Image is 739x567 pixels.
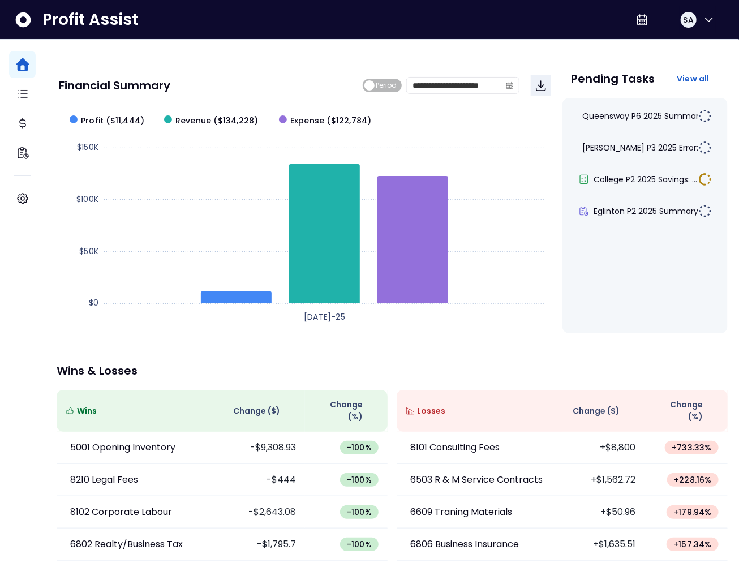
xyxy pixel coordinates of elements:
[684,14,694,25] span: SA
[562,464,645,496] td: +$1,562.72
[304,311,345,323] text: [DATE]-25
[594,174,698,185] span: College P2 2025 Savings: ...
[222,529,305,561] td: -$1,795.7
[572,73,655,84] p: Pending Tasks
[668,68,719,89] button: View all
[77,405,97,417] span: Wins
[410,538,519,551] p: 6806 Business Insurance
[233,405,280,417] span: Change ( $ )
[70,538,183,551] p: 6802 Realty/Business Tax
[562,529,645,561] td: +$1,635.51
[506,81,514,89] svg: calendar
[698,173,712,186] img: In Progress
[77,141,98,153] text: $150K
[677,73,710,84] span: View all
[79,246,98,257] text: $50K
[347,474,372,486] span: -100 %
[76,194,98,205] text: $100K
[672,442,712,453] span: + 733.33 %
[175,115,259,127] span: Revenue ($134,228)
[573,405,620,417] span: Change ( $ )
[222,432,305,464] td: -$9,308.93
[57,365,728,376] p: Wins & Losses
[42,10,138,30] span: Profit Assist
[222,464,305,496] td: -$444
[222,496,305,529] td: -$2,643.08
[410,441,500,454] p: 8101 Consulting Fees
[417,405,445,417] span: Losses
[594,205,698,217] span: Eglinton P2 2025 Summary
[81,115,144,127] span: Profit ($11,444)
[531,75,551,96] button: Download
[70,441,175,454] p: 5001 Opening Inventory
[410,473,543,487] p: 6503 R & M Service Contracts
[673,506,712,518] span: + 179.94 %
[89,297,98,308] text: $0
[562,496,645,529] td: +$50.96
[674,474,712,486] span: + 228.16 %
[698,109,712,123] img: Not yet Started
[59,80,170,91] p: Financial Summary
[290,115,372,127] span: Expense ($122,784)
[698,204,712,218] img: Not yet Started
[347,506,372,518] span: -100 %
[583,110,704,122] span: Queensway P6 2025 Summary
[698,141,712,154] img: Not yet Started
[70,473,138,487] p: 8210 Legal Fees
[314,399,363,423] span: Change (%)
[673,539,712,550] span: + 157.34 %
[583,142,719,153] span: [PERSON_NAME] P3 2025 Error: Mis...
[410,505,512,519] p: 6609 Traning Materials
[562,432,645,464] td: +$8,800
[654,399,703,423] span: Change (%)
[347,442,372,453] span: -100 %
[376,79,397,92] span: Period
[70,505,172,519] p: 8102 Corporate Labour
[347,539,372,550] span: -100 %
